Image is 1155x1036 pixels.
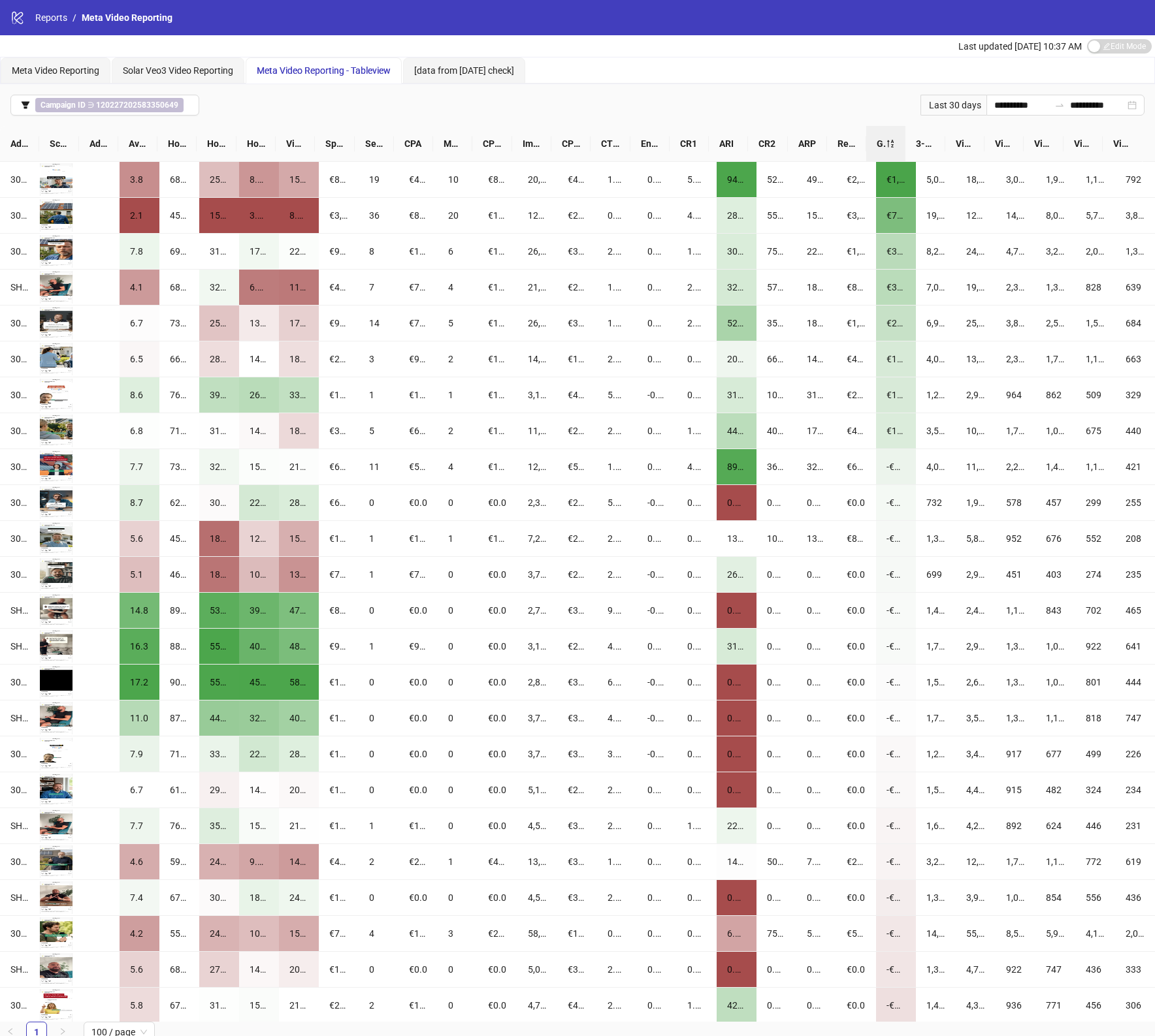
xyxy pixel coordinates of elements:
[630,126,670,162] th: Engagement Rate
[10,316,29,330] div: 30_b4_QA_mwk3-mwk17-mwk22-mwk23
[488,352,507,366] div: €142.33
[601,136,619,151] span: CTR (Outbound)
[528,316,547,330] div: 26,901
[1086,280,1105,294] div: 828
[130,172,149,187] div: 3.8
[528,208,547,223] div: 127,696
[329,172,348,187] div: €892.46
[409,244,428,259] div: €115.16
[488,244,507,259] div: €153.55
[1046,388,1065,402] div: 862
[1054,100,1065,110] span: swap-right
[1006,244,1025,259] div: 4,751
[409,172,428,187] div: €46.97
[414,65,514,76] span: [data from [DATE] check]
[10,352,29,366] div: 30_a2_street-interview_mwk34
[687,208,706,223] div: 4.2 %
[727,208,746,223] div: 28.2 %
[369,352,388,366] div: 3
[369,244,388,259] div: 8
[168,136,186,151] span: Hook Rate 1
[687,280,706,294] div: 2.8 %
[727,244,746,259] div: 30.1 %
[512,126,551,162] th: Impressions
[118,126,157,162] th: Avg. video watch time
[12,65,99,76] span: Meta Video Reporting
[10,208,29,223] div: 30_c2_product-demo_mwk3_vid-veo
[96,101,178,110] b: 120227202583350649
[767,280,786,294] div: 57.1 %
[130,316,149,330] div: 6.7
[10,424,29,438] div: 30_a4_street-interview_mwk17-mwk34
[966,172,985,187] div: 18,890
[1046,208,1065,223] div: 8,034
[1046,244,1065,259] div: 3,299
[170,172,189,187] div: 68.3 %
[250,172,268,187] div: 8.55 %
[129,136,147,151] span: Avg. video watch time
[847,316,866,330] div: €1,260.0
[926,352,945,366] div: 4,025
[788,126,827,162] th: ARP
[250,208,268,223] div: 3.97 %
[170,316,189,330] div: 73.9 %
[887,388,905,402] div: €139.86
[289,172,308,187] div: 15.1 %
[798,136,817,151] span: ARP
[404,136,423,151] span: CPA
[916,136,934,151] span: 3-sec Video Views
[329,280,348,294] div: €490.76
[1006,388,1025,402] div: 964
[448,424,467,438] div: 2
[329,316,348,330] div: €998.69
[647,244,666,259] div: 0.23 %
[1046,280,1065,294] div: 1,333
[920,95,986,116] div: Last 30 days
[847,424,866,438] div: €432.0
[528,172,547,187] div: 20,115
[207,136,225,151] span: Hook Rate 3
[210,316,229,330] div: 25.9 %
[568,388,587,402] div: €42.93
[847,352,866,366] div: €432.0
[687,172,706,187] div: 5.7 %
[608,388,626,402] div: 5.11 %
[767,316,786,330] div: 35.7 %
[197,126,236,162] th: Hook Rate 3
[210,352,229,366] div: 28.1 %
[123,65,233,76] span: Solar Veo3 Video Reporting
[50,136,68,151] span: Screenshot
[966,316,985,330] div: 25,144
[210,172,229,187] div: 25.3 %
[488,316,507,330] div: €199.74
[1126,424,1145,438] div: 440
[289,316,308,330] div: 17.9 %
[608,208,626,223] div: 0.68 %
[236,126,276,162] th: Hold Rate
[568,352,587,366] div: €19.87
[210,424,229,438] div: 31.1 %
[1024,126,1063,162] th: Video Plays At 50%
[276,126,315,162] th: View Rate 7
[847,388,866,402] div: €276.0
[483,136,501,151] span: CPQA
[887,244,905,259] div: €350.69
[210,280,229,294] div: 32.9 %
[807,316,826,330] div: 18.6 %
[887,208,905,223] div: €786.28
[1006,316,1025,330] div: 3,827
[807,280,826,294] div: 18.5 %
[1006,208,1025,223] div: 14,578
[210,460,229,474] div: 32.8 %
[568,424,587,438] div: €28.26
[1006,352,1025,366] div: 2,374
[7,1028,14,1035] span: left
[926,424,945,438] div: 3,508
[727,424,746,438] div: 44.3 %
[10,136,29,151] span: Ad name
[984,126,1024,162] th: Video Plays At 25%
[807,208,826,223] div: 15.7 %
[448,352,467,366] div: 2
[1086,424,1105,438] div: 675
[210,208,229,223] div: 15.0 %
